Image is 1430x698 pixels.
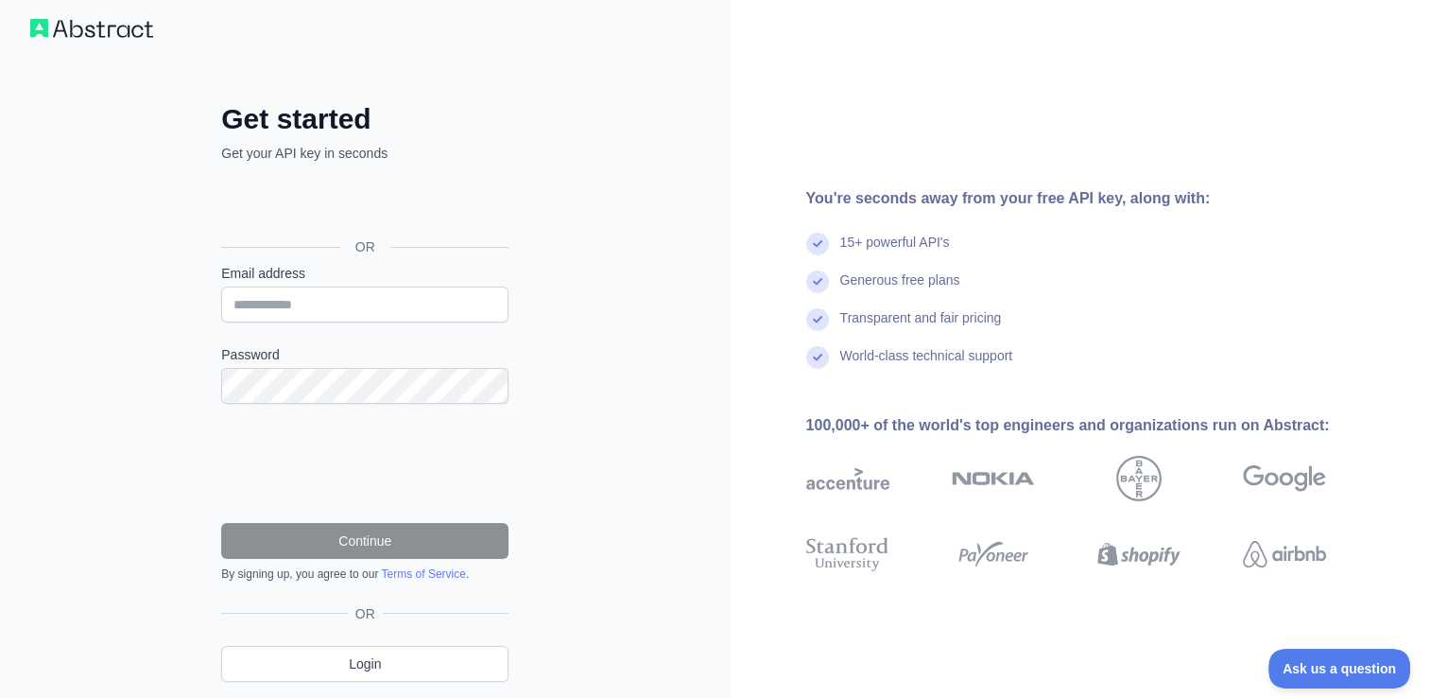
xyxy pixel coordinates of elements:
label: Email address [221,264,508,283]
iframe: Button na Mag-sign in gamit ang Google [212,183,514,225]
span: OR [340,237,390,256]
div: 100,000+ of the world's top engineers and organizations run on Abstract: [806,414,1387,437]
h2: Get started [221,102,508,136]
label: Password [221,345,508,364]
img: shopify [1097,533,1180,575]
iframe: reCAPTCHA [221,427,508,500]
img: check mark [806,308,829,331]
div: Generous free plans [840,270,960,308]
div: You're seconds away from your free API key, along with: [806,187,1387,210]
a: Terms of Service [381,567,465,581]
img: airbnb [1243,533,1326,575]
div: Transparent and fair pricing [840,308,1002,346]
a: Login [221,646,508,682]
img: google [1243,456,1326,501]
iframe: Toggle Customer Support [1268,649,1411,689]
p: Get your API key in seconds [221,144,508,163]
div: World-class technical support [840,346,1013,384]
img: accenture [806,456,889,501]
div: By signing up, you agree to our . [221,567,508,582]
span: OR [348,604,383,623]
img: Workflow [30,19,153,38]
img: check mark [806,233,829,255]
div: 15+ powerful API's [840,233,950,270]
img: nokia [952,456,1035,501]
img: check mark [806,346,829,369]
button: Continue [221,523,508,559]
img: bayer [1116,456,1162,501]
img: check mark [806,270,829,293]
img: payoneer [952,533,1035,575]
img: stanford university [806,533,889,575]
